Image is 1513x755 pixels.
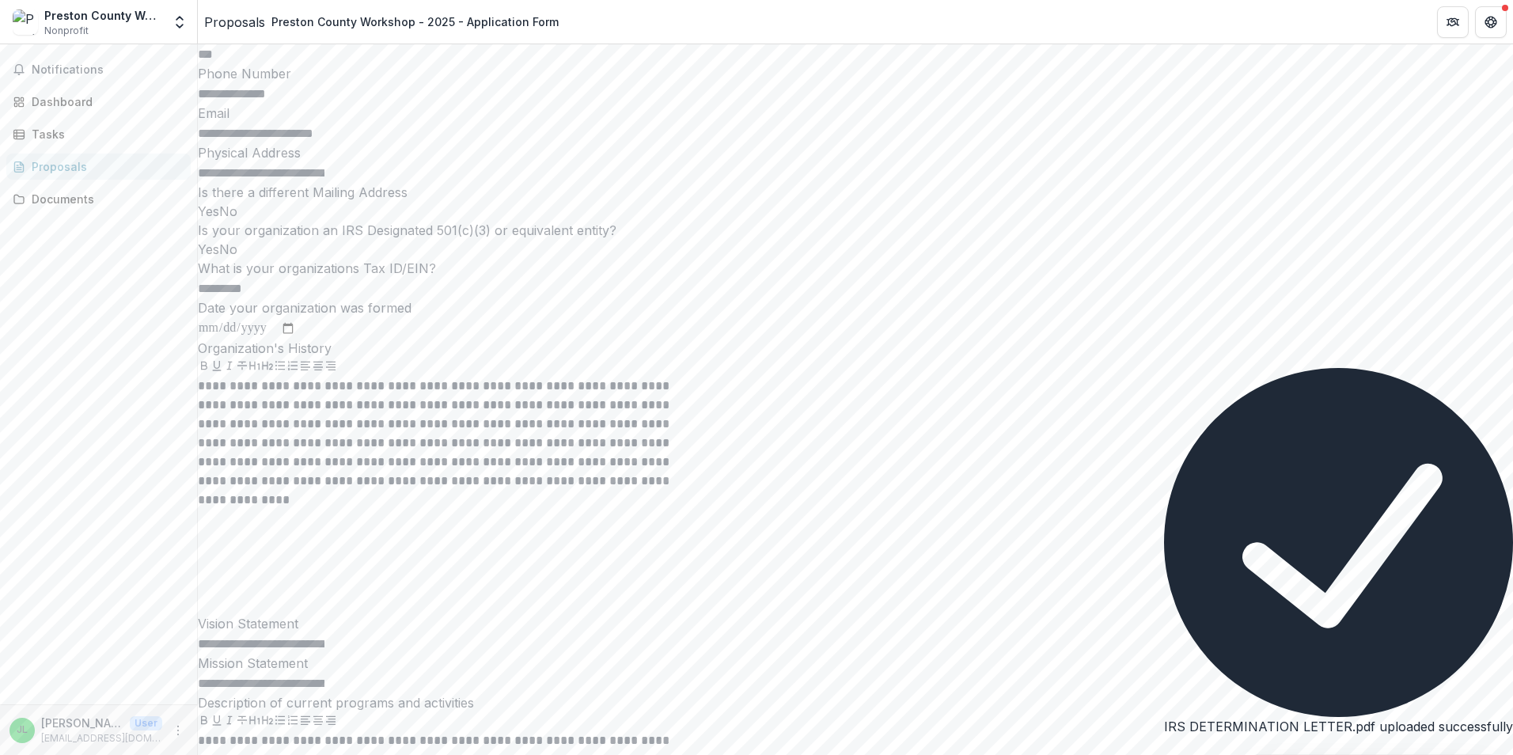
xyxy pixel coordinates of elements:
[312,358,324,377] button: Align Center
[6,57,191,82] button: Notifications
[32,191,178,207] div: Documents
[198,712,210,731] button: Bold
[130,716,162,730] p: User
[204,13,265,32] a: Proposals
[299,358,312,377] button: Align Left
[198,654,1513,673] p: Mission Statement
[198,241,219,257] span: Yes
[261,712,274,731] button: Heading 2
[324,712,337,731] button: Align Right
[274,712,286,731] button: Bullet List
[198,143,1513,162] p: Physical Address
[41,731,162,746] p: [EMAIL_ADDRESS][DOMAIN_NAME]
[236,358,248,377] button: Strike
[44,7,162,24] div: Preston County Workshop
[223,358,236,377] button: Italicize
[44,24,89,38] span: Nonprofit
[324,358,337,377] button: Align Right
[6,89,191,115] a: Dashboard
[198,614,1513,633] p: Vision Statement
[210,358,223,377] button: Underline
[198,183,1513,202] p: Is there a different Mailing Address
[219,241,237,257] span: No
[286,712,299,731] button: Ordered List
[198,104,1513,123] p: Email
[198,64,1513,83] p: Phone Number
[32,63,184,77] span: Notifications
[198,298,1513,317] p: Date your organization was formed
[198,221,1513,240] p: Is your organization an IRS Designated 501(c)(3) or equivalent entity?
[198,339,1513,358] p: Organization's History
[271,13,559,30] div: Preston County Workshop - 2025 - Application Form
[1437,6,1469,38] button: Partners
[169,721,188,740] button: More
[198,203,219,219] span: Yes
[169,6,191,38] button: Open entity switcher
[6,154,191,180] a: Proposals
[6,121,191,147] a: Tasks
[6,186,191,212] a: Documents
[248,358,261,377] button: Heading 1
[198,693,1513,712] p: Description of current programs and activities
[219,203,237,219] span: No
[299,712,312,731] button: Align Left
[32,93,178,110] div: Dashboard
[312,712,324,731] button: Align Center
[286,358,299,377] button: Ordered List
[236,712,248,731] button: Strike
[32,158,178,175] div: Proposals
[274,358,286,377] button: Bullet List
[198,259,1513,278] p: What is your organizations Tax ID/EIN?
[17,725,28,735] div: Janette Lewis
[198,358,210,377] button: Bold
[1475,6,1507,38] button: Get Help
[248,712,261,731] button: Heading 1
[223,712,236,731] button: Italicize
[13,9,38,35] img: Preston County Workshop
[32,126,178,142] div: Tasks
[261,358,274,377] button: Heading 2
[41,715,123,731] p: [PERSON_NAME]
[204,10,565,33] nav: breadcrumb
[210,712,223,731] button: Underline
